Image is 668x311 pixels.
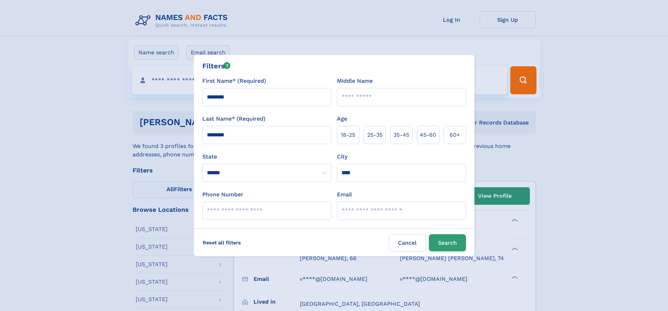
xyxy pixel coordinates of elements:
label: Reset all filters [198,234,245,251]
label: Phone Number [202,190,243,199]
label: Middle Name [337,77,373,85]
span: 18‑25 [341,131,355,139]
label: First Name* (Required) [202,77,266,85]
span: 45‑60 [420,131,436,139]
label: State [202,153,331,161]
div: Filters [202,61,231,71]
span: 25‑35 [367,131,383,139]
label: Last Name* (Required) [202,115,265,123]
label: City [337,153,348,161]
label: Email [337,190,352,199]
label: Cancel [389,234,426,251]
span: 60+ [450,131,460,139]
span: 35‑45 [393,131,409,139]
label: Age [337,115,347,123]
button: Search [429,234,466,251]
